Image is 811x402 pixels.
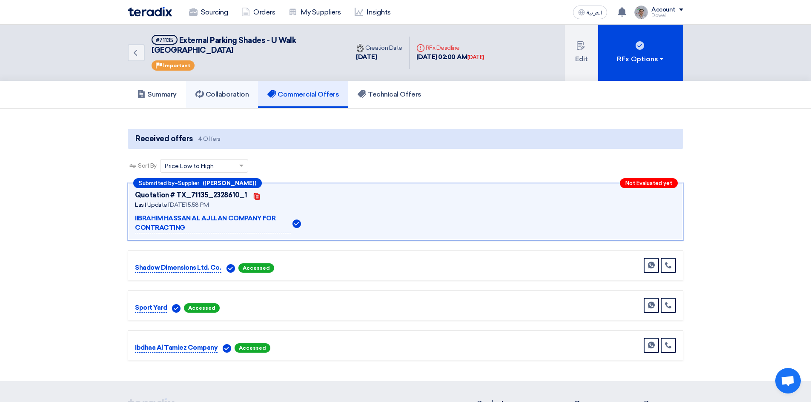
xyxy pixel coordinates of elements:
[282,3,347,22] a: My Suppliers
[165,162,214,171] span: Price Low to High
[182,3,235,22] a: Sourcing
[348,81,430,108] a: Technical Offers
[416,52,484,62] div: [DATE] 02:00 AM
[184,303,220,313] span: Accessed
[135,263,221,273] p: Shadow Dimensions Ltd. Co.
[258,81,348,108] a: Commercial Offers
[168,201,209,208] span: [DATE] 5:58 PM
[467,53,484,62] div: [DATE]
[416,43,484,52] div: RFx Deadline
[587,10,602,16] span: العربية
[235,343,270,353] span: Accessed
[267,90,339,99] h5: Commercial Offers
[178,180,199,186] span: Supplier
[203,180,256,186] b: ([PERSON_NAME])
[565,25,598,81] button: Edit
[135,190,247,200] div: Quotation # TX_71135_2328610_1
[135,133,193,145] span: Received offers
[135,343,218,353] p: Ibdhaa Al Tamiez Company
[137,90,177,99] h5: Summary
[133,178,262,188] div: –
[223,344,231,353] img: Verified Account
[128,81,186,108] a: Summary
[625,180,672,186] span: Not Evaluated yet
[139,180,175,186] span: Submitted by
[152,36,296,55] span: External Parking Shades - U Walk [GEOGRAPHIC_DATA]
[138,161,157,170] span: Sort By
[292,220,301,228] img: Verified Account
[226,264,235,273] img: Verified Account
[775,368,801,393] a: Open chat
[235,3,282,22] a: Orders
[356,52,402,62] div: [DATE]
[128,7,172,17] img: Teradix logo
[634,6,648,19] img: IMG_1753965247717.jpg
[238,263,274,273] span: Accessed
[135,214,291,233] p: IIBRAHIM HASSAN AL AJLLAN COMPANY FOR CONTRACTING
[198,135,221,143] span: 4 Offers
[172,304,181,313] img: Verified Account
[135,303,167,313] p: Sport Yard
[598,25,683,81] button: RFx Options
[651,13,683,18] div: Dowel
[163,63,190,68] span: Important
[186,81,258,108] a: Collaboration
[651,6,676,14] div: Account
[573,6,607,19] button: العربية
[356,43,402,52] div: Creation Date
[135,201,167,208] span: Last Update
[348,3,398,22] a: Insights
[152,35,339,56] h5: External Parking Shades - U Walk Riyadh
[358,90,421,99] h5: Technical Offers
[617,54,665,64] div: RFx Options
[156,37,173,43] div: #71135
[195,90,249,99] h5: Collaboration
